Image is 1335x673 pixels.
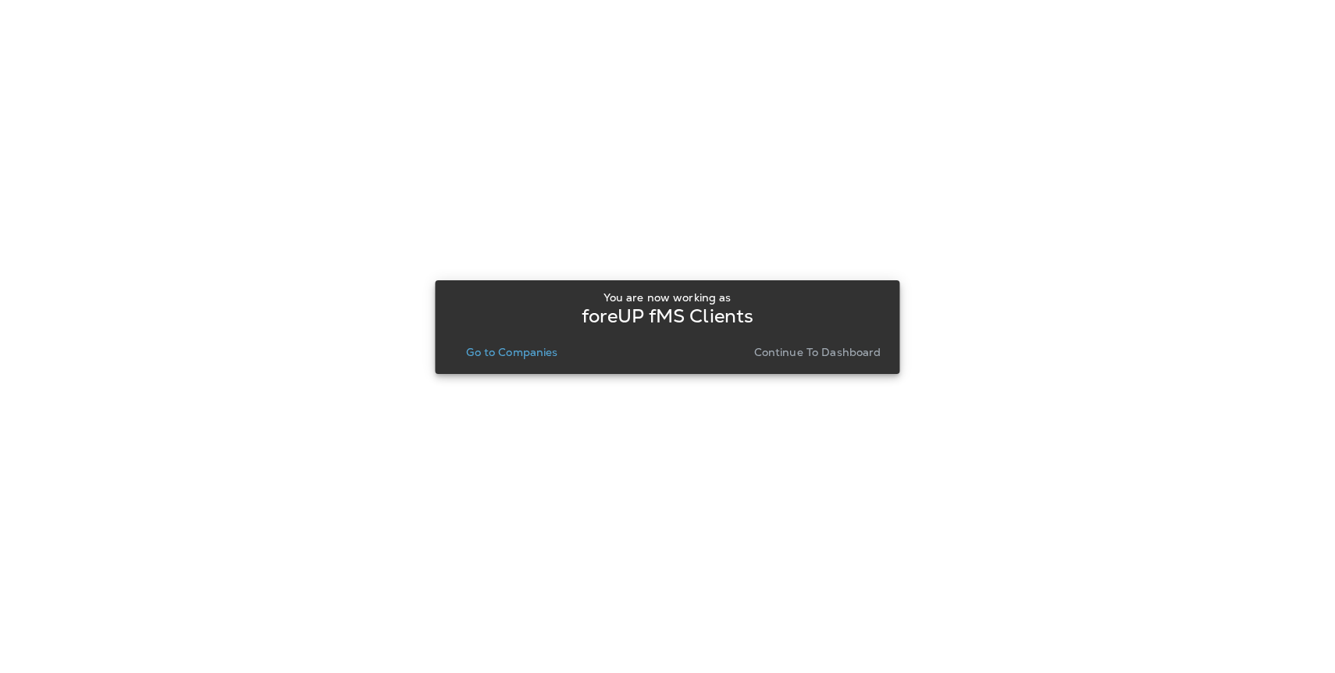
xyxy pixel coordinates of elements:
p: Continue to Dashboard [754,346,881,358]
p: Go to Companies [466,346,557,358]
p: You are now working as [603,291,731,304]
button: Continue to Dashboard [748,341,888,363]
p: foreUP fMS Clients [582,310,754,322]
button: Go to Companies [460,341,564,363]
